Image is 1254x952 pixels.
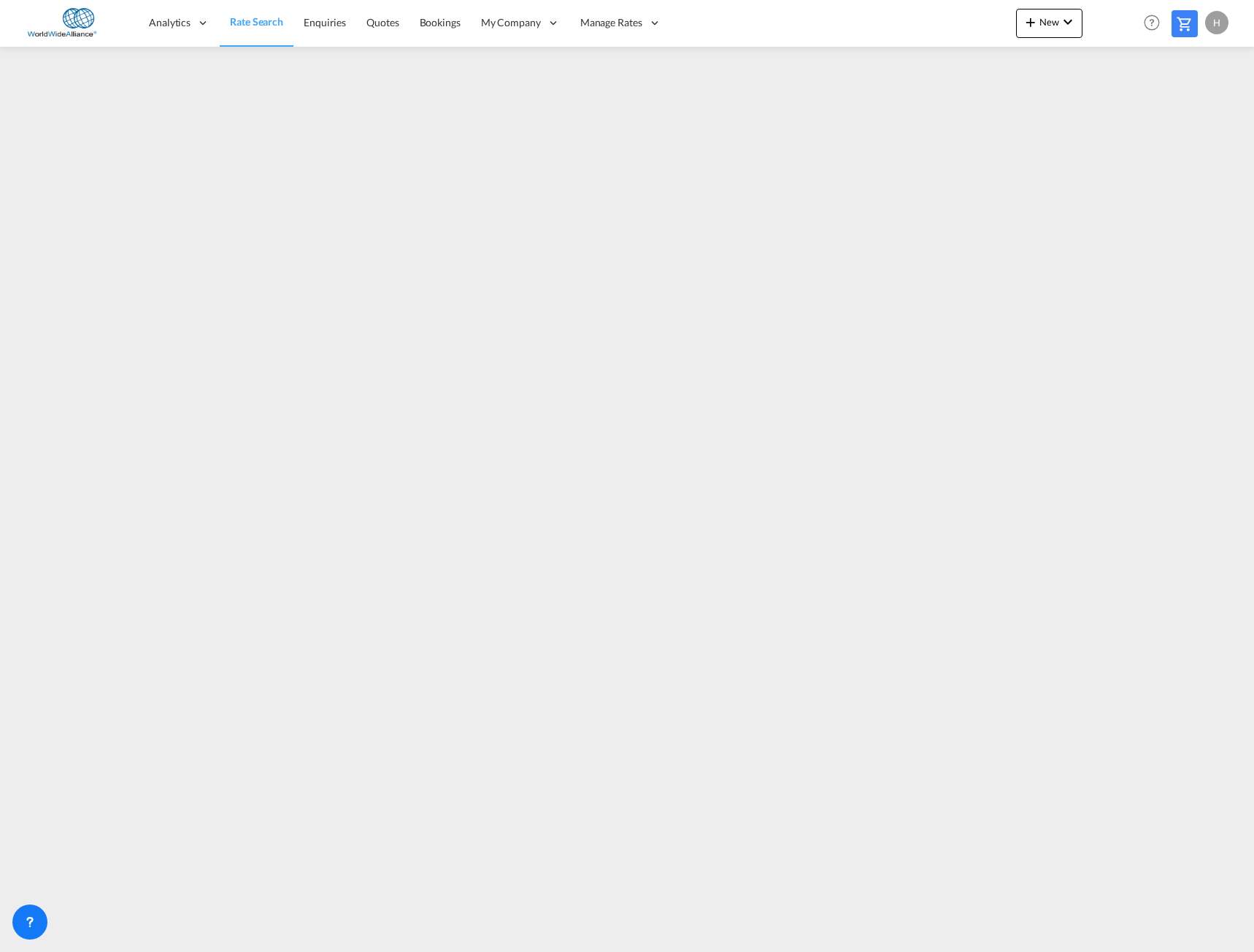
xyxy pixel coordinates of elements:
button: icon-plus 400-fgNewicon-chevron-down [1016,9,1082,38]
span: Manage Rates [580,15,642,30]
span: Help [1139,10,1164,35]
md-icon: icon-plus 400-fg [1022,13,1039,31]
span: Quotes [366,16,399,28]
span: Analytics [149,15,191,30]
md-icon: icon-chevron-down [1059,13,1077,31]
div: H [1205,11,1228,34]
img: ccb731808cb111f0a964a961340171cb.png [22,7,120,39]
span: Enquiries [304,16,346,28]
div: Help [1139,10,1172,37]
span: Rate Search [230,15,283,28]
span: New [1022,16,1077,28]
span: Bookings [420,16,461,28]
span: My Company [481,15,541,30]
